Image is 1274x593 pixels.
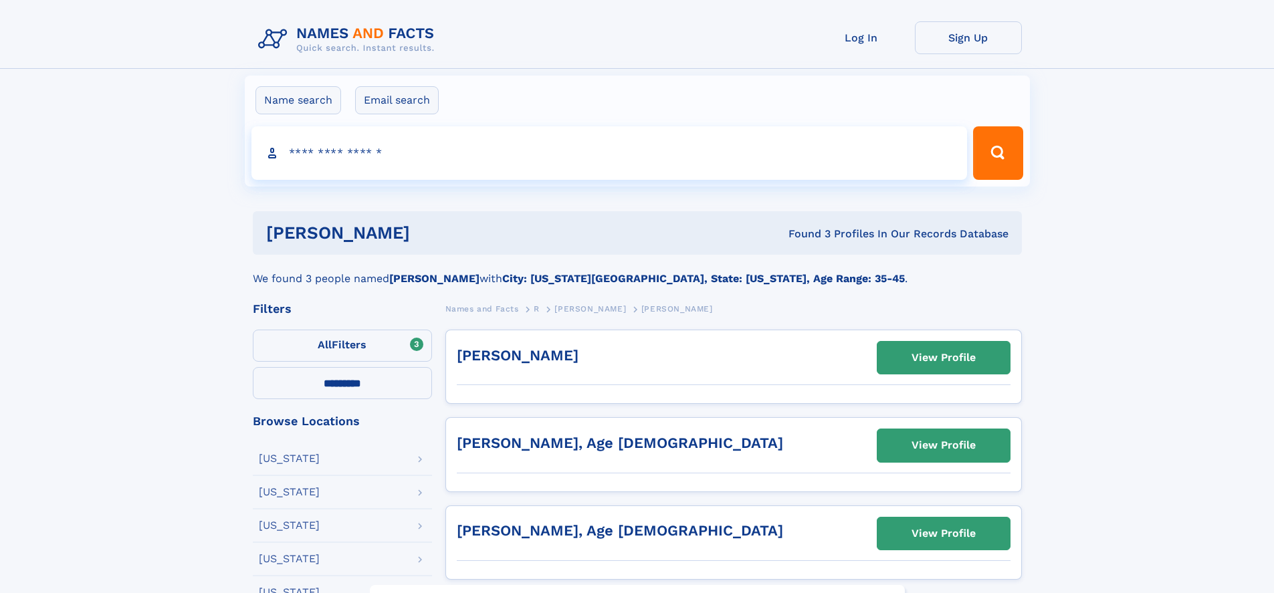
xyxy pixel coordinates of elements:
b: [PERSON_NAME] [389,272,480,285]
a: [PERSON_NAME] [554,300,626,317]
div: Filters [253,303,432,315]
a: View Profile [877,342,1010,374]
span: All [318,338,332,351]
a: View Profile [877,429,1010,461]
b: City: [US_STATE][GEOGRAPHIC_DATA], State: [US_STATE], Age Range: 35-45 [502,272,905,285]
div: View Profile [912,342,976,373]
div: Browse Locations [253,415,432,427]
a: Names and Facts [445,300,519,317]
span: [PERSON_NAME] [554,304,626,314]
label: Email search [355,86,439,114]
a: [PERSON_NAME] [457,347,578,364]
div: [US_STATE] [259,520,320,531]
span: R [534,304,540,314]
button: Search Button [973,126,1023,180]
h1: [PERSON_NAME] [266,225,599,241]
input: search input [251,126,968,180]
div: [US_STATE] [259,453,320,464]
div: [US_STATE] [259,554,320,564]
a: Sign Up [915,21,1022,54]
span: [PERSON_NAME] [641,304,713,314]
a: [PERSON_NAME], Age [DEMOGRAPHIC_DATA] [457,522,783,539]
div: View Profile [912,430,976,461]
a: R [534,300,540,317]
div: We found 3 people named with . [253,255,1022,287]
a: [PERSON_NAME], Age [DEMOGRAPHIC_DATA] [457,435,783,451]
label: Name search [255,86,341,114]
a: View Profile [877,517,1010,550]
label: Filters [253,330,432,362]
div: Found 3 Profiles In Our Records Database [599,227,1008,241]
img: Logo Names and Facts [253,21,445,57]
a: Log In [808,21,915,54]
div: View Profile [912,518,976,549]
div: [US_STATE] [259,487,320,497]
